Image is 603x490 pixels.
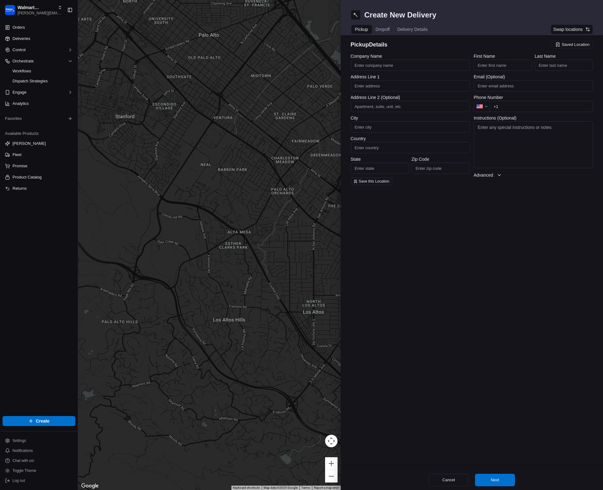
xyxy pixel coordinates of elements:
[53,140,58,145] div: 💻
[55,97,68,102] span: [DATE]
[106,61,114,69] button: Start new chat
[5,152,73,158] a: Fleet
[12,58,34,64] span: Orchestrate
[474,116,593,120] label: Instructions (Optional)
[301,486,310,489] a: Terms (opens in new tab)
[12,478,25,483] span: Log out
[351,54,470,58] label: Company Name
[12,36,30,42] span: Deliveries
[12,174,42,180] span: Product Catalog
[21,114,23,119] span: •
[12,163,27,169] span: Promise
[97,80,114,87] button: See all
[44,154,76,159] a: Powered byPylon
[36,418,50,424] span: Create
[2,161,75,171] button: Promise
[351,157,409,161] label: State
[474,80,593,91] input: Enter email address
[13,60,24,71] img: 1727276513143-84d647e1-66c0-4f92-a045-3c9f9f5dfd92
[12,458,34,463] span: Chat with us!
[2,34,75,44] a: Deliveries
[6,60,17,71] img: 1736555255976-a54dd68f-1ca7-489b-9aae-adbdc363a1c4
[24,114,37,119] span: [DATE]
[80,482,100,490] img: Google
[351,60,470,71] input: Enter company name
[5,186,73,191] a: Returns
[12,186,27,191] span: Returns
[62,155,76,159] span: Pylon
[12,468,36,473] span: Toggle Theme
[12,141,46,146] span: [PERSON_NAME]
[2,99,75,109] a: Analytics
[12,448,33,453] span: Notifications
[2,416,75,426] button: Create
[2,466,75,475] button: Toggle Theme
[6,91,16,101] img: Liam S.
[2,172,75,182] button: Product Catalog
[355,26,368,32] span: Pickup
[233,486,260,490] button: Keyboard shortcuts
[314,486,339,489] a: Report a map error
[325,470,338,483] button: Zoom out
[6,25,114,35] p: Welcome 👋
[12,78,48,84] span: Dispatch Strategies
[59,140,100,146] span: API Documentation
[17,11,62,16] button: [PERSON_NAME][EMAIL_ADDRESS][DOMAIN_NAME]
[474,95,593,100] label: Phone Number
[351,95,470,100] label: Address Line 2 (Optional)
[5,141,73,146] a: [PERSON_NAME]
[12,90,27,95] span: Engage
[2,2,65,17] button: Walmart LocalFindsWalmart LocalFinds[PERSON_NAME][EMAIL_ADDRESS][DOMAIN_NAME]
[412,163,470,174] input: Enter zip code
[6,6,19,19] img: Nash
[2,114,75,124] div: Favorites
[351,142,470,153] input: Enter country
[2,139,75,149] button: [PERSON_NAME]
[551,24,593,34] button: Swap locations
[2,184,75,194] button: Returns
[364,10,437,20] h1: Create New Delivery
[6,140,11,145] div: 📗
[351,178,392,185] button: Save this Location
[351,80,470,91] input: Enter address
[12,101,29,106] span: Analytics
[12,68,31,74] span: Workflows
[10,77,68,86] a: Dispatch Strategies
[535,60,593,71] input: Enter last name
[351,163,409,174] input: Enter state
[474,172,593,178] button: Advanced
[2,129,75,139] div: Available Products
[19,97,51,102] span: [PERSON_NAME]
[553,26,583,32] span: Swap locations
[474,60,532,71] input: Enter first name
[325,457,338,470] button: Zoom in
[12,152,22,158] span: Fleet
[351,40,548,49] h2: pickup Details
[351,116,470,120] label: City
[12,97,17,102] img: 1736555255976-a54dd68f-1ca7-489b-9aae-adbdc363a1c4
[351,136,470,141] label: Country
[429,474,469,486] button: Cancel
[2,476,75,485] button: Log out
[12,47,26,53] span: Control
[12,25,25,30] span: Orders
[376,26,390,32] span: Dropoff
[6,81,42,86] div: Past conversations
[397,26,428,32] span: Delivery Details
[12,140,48,146] span: Knowledge Base
[475,474,515,486] button: Next
[28,66,86,71] div: We're available if you need us!
[351,121,470,133] input: Enter city
[12,438,26,443] span: Settings
[5,5,15,15] img: Walmart LocalFinds
[474,172,493,178] label: Advanced
[2,446,75,455] button: Notifications
[5,174,73,180] a: Product Catalog
[17,4,55,11] button: Walmart LocalFinds
[264,486,298,489] span: Map data ©2025 Google
[52,97,54,102] span: •
[5,163,73,169] a: Promise
[80,482,100,490] a: Open this area in Google Maps (opens a new window)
